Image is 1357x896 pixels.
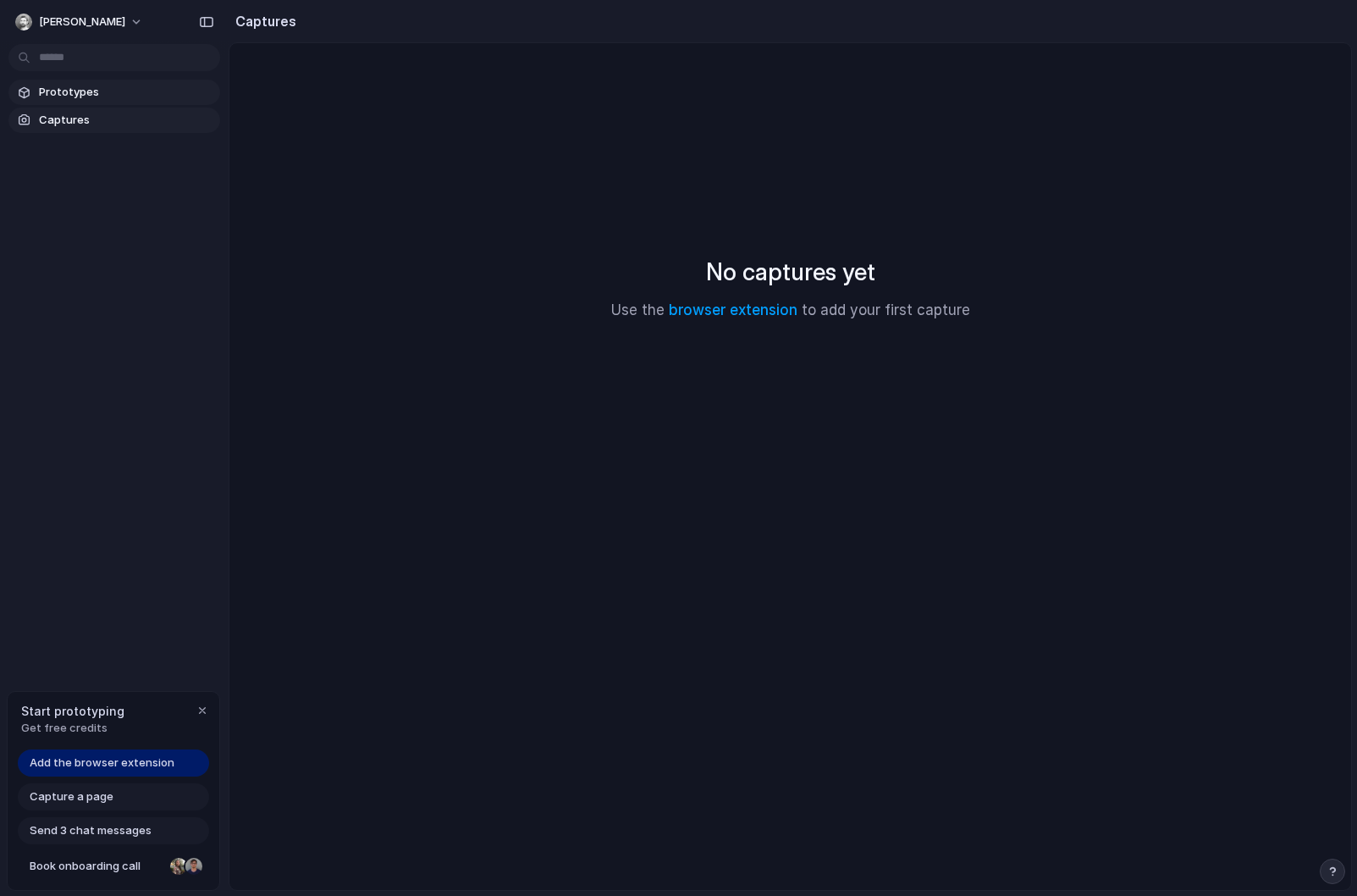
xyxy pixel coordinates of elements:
[8,80,220,105] a: Prototypes
[611,300,970,322] p: Use the to add your first capture
[30,788,113,805] span: Capture a page
[18,853,209,880] a: Book onboarding call
[39,14,125,30] span: [PERSON_NAME]
[669,301,797,318] a: browser extension
[30,822,152,839] span: Send 3 chat messages
[30,858,163,875] span: Book onboarding call
[39,112,213,129] span: Captures
[184,856,204,877] div: Christian Iacullo
[39,84,213,101] span: Prototypes
[8,108,220,133] a: Captures
[21,720,124,737] span: Get free credits
[229,11,296,31] h2: Captures
[30,755,174,772] span: Add the browser extension
[706,254,875,290] h2: No captures yet
[8,8,152,36] button: [PERSON_NAME]
[21,702,124,720] span: Start prototyping
[168,856,189,877] div: Nicole Kubica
